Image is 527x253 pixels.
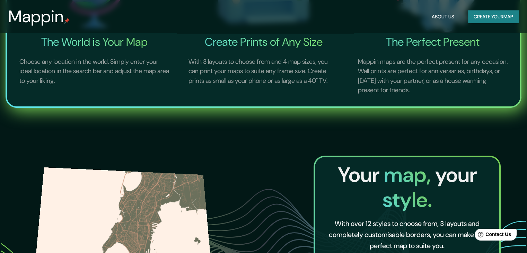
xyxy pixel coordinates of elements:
[384,161,435,189] span: map,
[429,10,457,23] button: About Us
[180,35,346,49] h4: Create Prints of Any Size
[180,49,346,94] p: With 3 layouts to choose from and 4 map sizes, you can print your maps to suite any frame size. C...
[64,18,70,24] img: mappin-pin
[465,226,519,245] iframe: Help widget launcher
[8,7,64,26] h3: Mappin
[350,49,516,104] p: Mappin maps are the perfect present for any occasion. Wall prints are perfect for anniversaries, ...
[382,186,432,213] span: style.
[326,218,488,251] h6: With over 12 styles to choose from, 3 layouts and completely customisable borders, you can make t...
[11,35,177,49] h4: The World is Your Map
[468,10,519,23] button: Create yourmap
[320,163,494,212] h2: Your your
[350,35,516,49] h4: The Perfect Present
[11,49,177,94] p: Choose any location in the world. Simply enter your ideal location in the search bar and adjust t...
